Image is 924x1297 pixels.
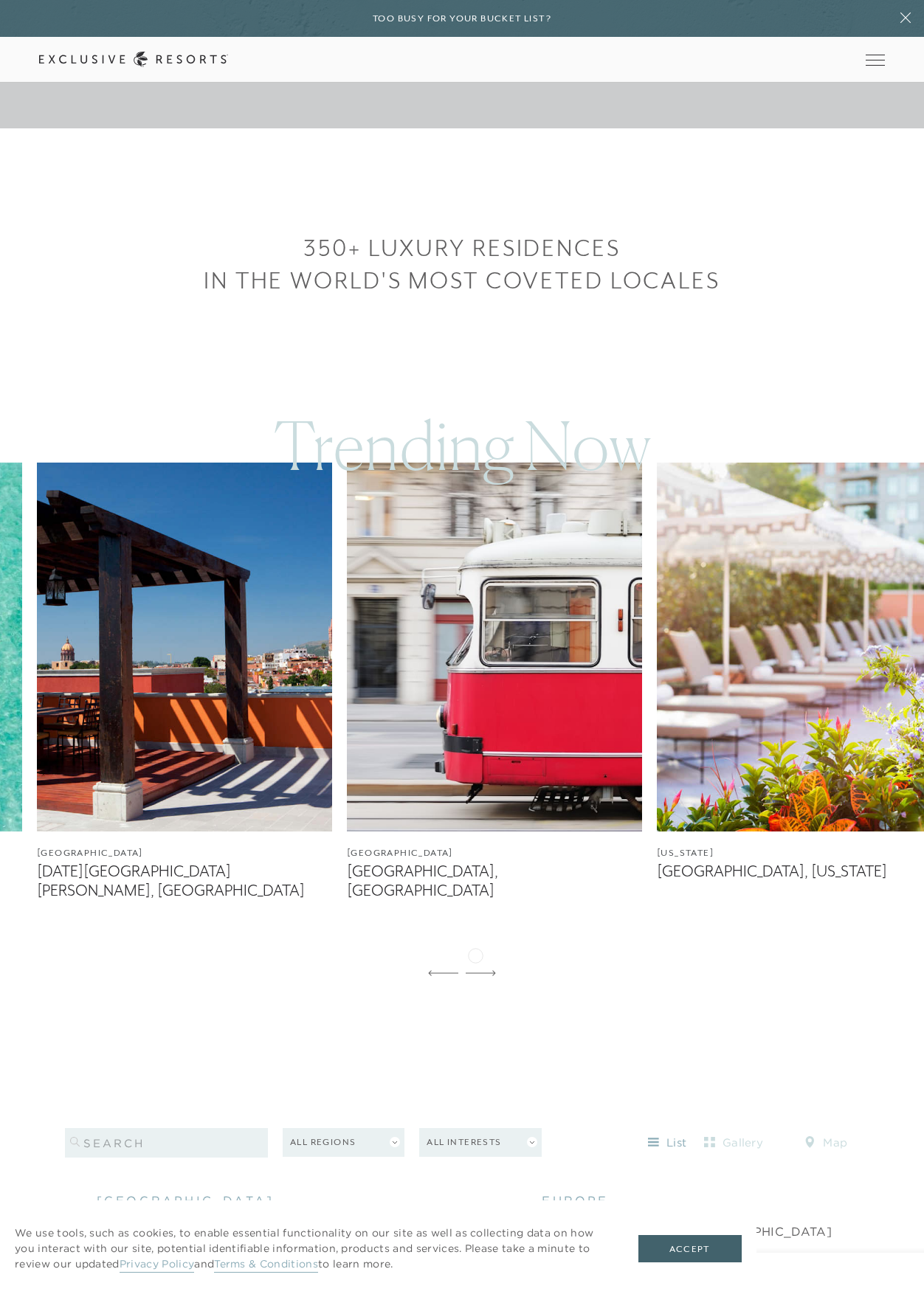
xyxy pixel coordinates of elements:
span: europe [542,1191,608,1209]
figcaption: [DATE][GEOGRAPHIC_DATA][PERSON_NAME], [GEOGRAPHIC_DATA] [37,862,332,899]
button: Open navigation [866,55,885,65]
a: [GEOGRAPHIC_DATA][DATE][GEOGRAPHIC_DATA][PERSON_NAME], [GEOGRAPHIC_DATA] [37,463,332,900]
p: We use tools, such as cookies, to enable essential functionality on our site as well as collectin... [15,1225,609,1272]
input: search [65,1128,268,1158]
button: gallery [700,1131,767,1155]
h6: Too busy for your bucket list? [373,12,551,26]
button: map [793,1131,859,1155]
a: Terms & Conditions [214,1257,318,1273]
button: list [634,1131,700,1155]
figcaption: [GEOGRAPHIC_DATA], [GEOGRAPHIC_DATA] [347,862,642,899]
button: All Interests [419,1128,541,1157]
figcaption: [GEOGRAPHIC_DATA] [37,846,332,860]
button: All Regions [283,1128,404,1157]
button: Accept [638,1235,742,1263]
a: Privacy Policy [120,1257,194,1273]
figcaption: [GEOGRAPHIC_DATA] [347,846,642,860]
span: [GEOGRAPHIC_DATA] [97,1191,274,1209]
a: [GEOGRAPHIC_DATA][GEOGRAPHIC_DATA], [GEOGRAPHIC_DATA] [347,463,642,900]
